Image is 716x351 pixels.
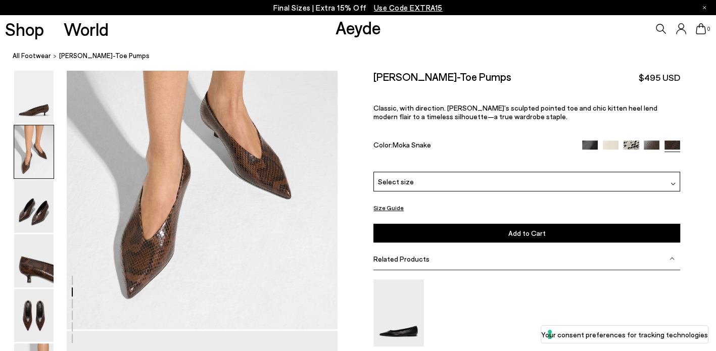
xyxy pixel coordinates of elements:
[670,256,675,261] img: svg%3E
[541,326,708,343] button: Your consent preferences for tracking technologies
[14,289,54,342] img: Clara Pointed-Toe Pumps - Image 5
[13,42,716,70] nav: breadcrumb
[14,71,54,124] img: Clara Pointed-Toe Pumps - Image 1
[59,51,150,61] span: [PERSON_NAME]-Toe Pumps
[373,255,429,263] span: Related Products
[373,224,680,242] button: Add to Cart
[14,180,54,233] img: Clara Pointed-Toe Pumps - Image 3
[13,51,51,61] a: All Footwear
[273,2,443,14] p: Final Sizes | Extra 15% Off
[508,229,546,237] span: Add to Cart
[14,234,54,287] img: Clara Pointed-Toe Pumps - Image 4
[14,125,54,178] img: Clara Pointed-Toe Pumps - Image 2
[373,70,511,83] h2: [PERSON_NAME]-Toe Pumps
[706,26,711,32] span: 0
[64,20,109,38] a: World
[373,202,404,214] button: Size Guide
[374,3,443,12] span: Navigate to /collections/ss25-final-sizes
[696,23,706,34] a: 0
[373,140,572,152] div: Color:
[378,176,414,187] span: Select size
[393,140,431,149] span: Moka Snake
[541,329,708,340] label: Your consent preferences for tracking technologies
[671,181,676,186] img: svg%3E
[373,104,680,121] p: Classic, with direction. [PERSON_NAME]’s sculpted pointed toe and chic kitten heel lend modern fl...
[335,17,380,38] a: Aeyde
[5,20,44,38] a: Shop
[639,71,680,84] span: $495 USD
[373,279,424,346] img: Cassy Pointed-Toe Flats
